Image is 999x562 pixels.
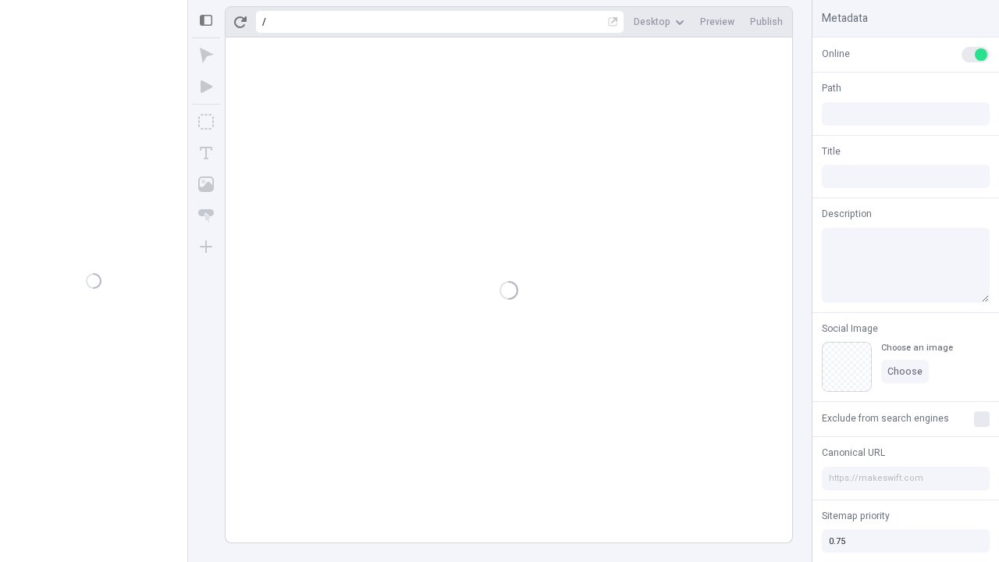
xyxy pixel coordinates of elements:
[822,144,841,158] span: Title
[881,360,929,383] button: Choose
[627,10,691,34] button: Desktop
[744,10,789,34] button: Publish
[822,207,872,221] span: Description
[822,446,885,460] span: Canonical URL
[192,201,220,229] button: Button
[700,16,734,28] span: Preview
[634,16,670,28] span: Desktop
[192,108,220,136] button: Box
[192,139,220,167] button: Text
[192,170,220,198] button: Image
[887,365,923,378] span: Choose
[822,322,878,336] span: Social Image
[881,342,953,354] div: Choose an image
[262,16,266,28] div: /
[822,509,890,523] span: Sitemap priority
[822,411,949,425] span: Exclude from search engines
[750,16,783,28] span: Publish
[822,47,850,61] span: Online
[694,10,741,34] button: Preview
[822,467,990,490] input: https://makeswift.com
[822,81,841,95] span: Path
